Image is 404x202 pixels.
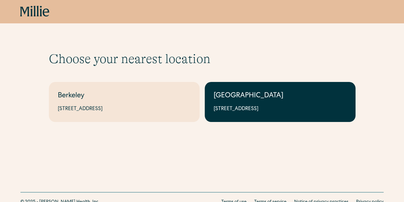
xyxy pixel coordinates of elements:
a: home [20,6,50,17]
a: Berkeley[STREET_ADDRESS] [49,82,200,122]
h1: Choose your nearest location [49,51,355,67]
div: [STREET_ADDRESS] [58,105,191,113]
div: [GEOGRAPHIC_DATA] [214,91,347,101]
a: [GEOGRAPHIC_DATA][STREET_ADDRESS] [205,82,355,122]
div: [STREET_ADDRESS] [214,105,347,113]
div: Berkeley [58,91,191,101]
